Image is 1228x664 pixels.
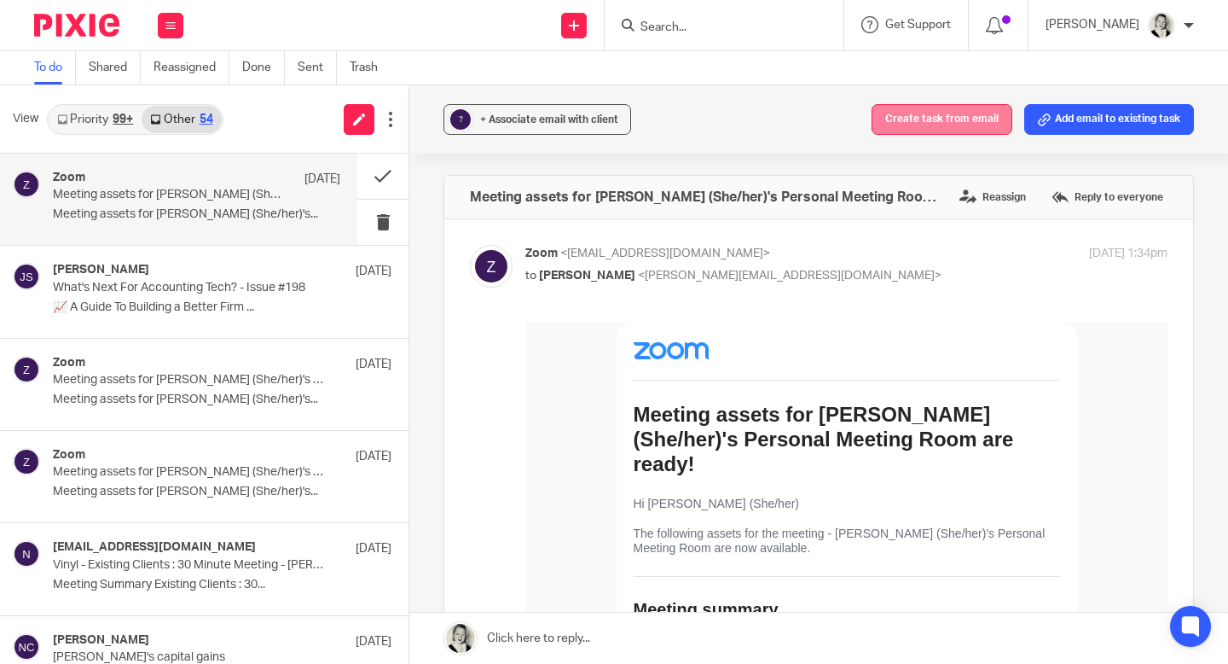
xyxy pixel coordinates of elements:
[356,356,391,373] p: [DATE]
[53,485,391,499] p: Meeting assets for [PERSON_NAME] (She/her)'s...
[108,475,535,496] h2: Next steps
[638,270,941,282] span: <[PERSON_NAME][EMAIL_ADDRESS][DOMAIN_NAME]>
[53,633,149,648] h4: [PERSON_NAME]
[53,578,391,592] p: Meeting Summary Existing Clients : 30...
[1024,104,1194,135] button: Add email to existing task
[639,20,792,36] input: Search
[470,189,938,206] h4: Meeting assets for [PERSON_NAME] (She/her)'s Personal Meeting Room are ready!
[539,270,635,282] span: [PERSON_NAME]
[304,171,340,188] p: [DATE]
[89,51,141,84] a: Shared
[885,19,951,31] span: Get Support
[13,110,38,128] span: View
[53,263,149,277] h4: [PERSON_NAME]
[13,448,40,475] img: svg%3E
[350,51,391,84] a: Trash
[108,339,535,475] p: [PERSON_NAME] and [PERSON_NAME] caught up on personal matters before discussing [PERSON_NAME]'s d...
[872,104,1012,135] button: Create task from email
[480,114,618,125] span: + Associate email with client
[53,207,340,222] p: Meeting assets for [PERSON_NAME] (She/her)'s...
[450,109,471,130] div: ?
[356,633,391,650] p: [DATE]
[13,356,40,383] img: svg%3E
[53,393,391,407] p: Meeting assets for [PERSON_NAME] (She/her)'s...
[108,175,535,189] p: Hi [PERSON_NAME] (She/her)
[356,540,391,557] p: [DATE]
[53,356,85,370] h4: Zoom
[108,598,535,615] li: [PERSON_NAME] to send follow-up email with meeting actions and next steps
[113,114,133,125] div: 99+
[108,530,535,564] li: [PERSON_NAME] to locate any correspondence from HMRC regarding the tax bill
[142,106,221,133] a: Other54
[108,20,183,38] img: ZoomLogo.png
[13,171,40,198] img: svg%3E
[1148,12,1175,39] img: DA590EE6-2184-4DF2-A25D-D99FB904303F_1_201_a.jpeg
[443,104,631,135] button: ? + Associate email with client
[53,465,324,480] p: Meeting assets for [PERSON_NAME] (She/her)'s Personal Meeting Room are ready!
[200,114,213,125] div: 54
[53,448,85,463] h4: Zoom
[470,245,513,288] img: svg%3E
[13,633,40,661] img: svg%3E
[34,14,119,37] img: Pixie
[53,373,324,387] p: Meeting assets for [PERSON_NAME] (She/her)'s Personal Meeting Room are ready!
[525,270,536,282] span: to
[356,263,391,280] p: [DATE]
[53,300,391,315] p: 📈 A Guide To Building a Better Firm ...
[34,51,76,84] a: To do
[53,540,256,555] h4: [EMAIL_ADDRESS][DOMAIN_NAME]
[955,184,1030,210] label: Reassign
[560,248,770,259] span: <[EMAIL_ADDRESS][DOMAIN_NAME]>
[108,318,535,339] h2: Quick recap
[49,106,142,133] a: Priority99+
[242,51,285,84] a: Done
[13,263,40,290] img: svg%3E
[108,81,535,154] p: Meeting assets for [PERSON_NAME] (She/her)'s Personal Meeting Room are ready!
[108,496,535,530] li: [PERSON_NAME] to find and send the last full set of company accounts to [PERSON_NAME]
[53,281,324,295] p: What's Next For Accounting Tech? - Issue #198
[1089,245,1167,263] p: [DATE] 1:34pm
[53,188,283,202] p: Meeting assets for [PERSON_NAME] (She/her)'s Personal Meeting Room are ready!
[108,615,535,632] li: [PERSON_NAME] to review and decide on services from the proposed package
[1046,16,1139,33] p: [PERSON_NAME]
[1047,184,1167,210] label: Reply to everyone
[53,171,85,185] h4: Zoom
[13,540,40,568] img: svg%3E
[108,277,535,298] p: Meeting summary
[298,51,337,84] a: Sent
[356,448,391,465] p: [DATE]
[53,558,324,573] p: Vinyl - Existing Clients : 30 Minute Meeting - [PERSON_NAME] and [PERSON_NAME] @ Fearless Financials
[108,564,535,598] li: [PERSON_NAME] to draft a proposal for business coaching and financial support services
[525,248,558,259] span: Zoom
[153,51,229,84] a: Reassigned
[108,205,535,234] p: The following assets for the meeting - [PERSON_NAME] (She/her)'s Personal Meeting Room are now av...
